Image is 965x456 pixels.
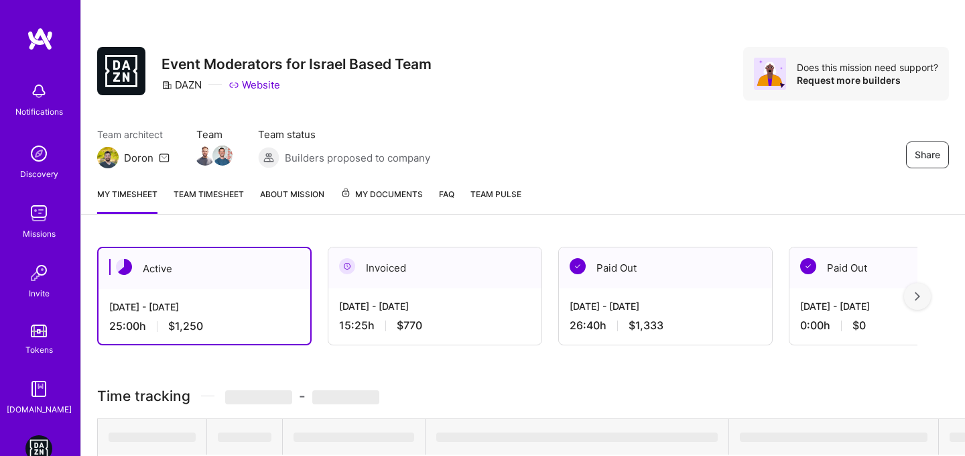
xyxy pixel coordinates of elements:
[195,146,215,166] img: Team Member Avatar
[439,187,454,214] a: FAQ
[25,376,52,402] img: guide book
[196,144,214,167] a: Team Member Avatar
[27,27,54,51] img: logo
[25,200,52,227] img: teamwork
[629,319,663,333] span: $1,333
[915,148,940,162] span: Share
[328,247,541,288] div: Invoiced
[340,187,423,202] span: My Documents
[116,259,132,275] img: Active
[852,319,866,333] span: $0
[162,56,432,72] h3: Event Moderators for Israel Based Team
[109,300,300,314] div: [DATE] - [DATE]
[754,58,786,90] img: Avatar
[7,402,72,416] div: [DOMAIN_NAME]
[174,187,244,214] a: Team timesheet
[196,127,231,141] span: Team
[339,258,355,274] img: Invoiced
[470,189,521,199] span: Team Pulse
[31,325,47,337] img: tokens
[97,388,949,404] h3: Time tracking
[20,167,58,181] div: Discovery
[312,390,379,404] span: ‌
[740,433,927,442] span: ‌
[285,151,430,165] span: Builders proposed to company
[109,433,196,442] span: ‌
[397,319,422,333] span: $770
[109,319,300,333] div: 25:00 h
[162,80,172,91] i: icon CompanyGray
[258,147,279,168] img: Builders proposed to company
[162,78,202,92] div: DAZN
[218,433,271,442] span: ‌
[25,260,52,286] img: Invite
[570,319,761,333] div: 26:40 h
[97,147,119,168] img: Team Architect
[339,299,531,313] div: [DATE] - [DATE]
[339,319,531,333] div: 15:25 h
[340,187,423,214] a: My Documents
[159,152,170,163] i: icon Mail
[258,127,430,141] span: Team status
[225,390,292,404] span: ‌
[25,343,53,357] div: Tokens
[97,127,170,141] span: Team architect
[212,146,233,166] img: Team Member Avatar
[797,74,938,87] div: Request more builders
[97,187,157,214] a: My timesheet
[260,187,324,214] a: About Mission
[225,388,379,404] span: -
[570,258,586,274] img: Paid Out
[436,433,718,442] span: ‌
[906,141,949,168] button: Share
[29,286,50,300] div: Invite
[294,433,414,442] span: ‌
[797,61,938,74] div: Does this mission need support?
[570,299,761,313] div: [DATE] - [DATE]
[25,140,52,167] img: discovery
[99,248,310,289] div: Active
[168,319,203,333] span: $1,250
[559,247,772,288] div: Paid Out
[25,78,52,105] img: bell
[124,151,153,165] div: Doron
[214,144,231,167] a: Team Member Avatar
[23,227,56,241] div: Missions
[97,47,145,95] img: Company Logo
[470,187,521,214] a: Team Pulse
[800,258,816,274] img: Paid Out
[229,78,280,92] a: Website
[915,292,920,301] img: right
[15,105,63,119] div: Notifications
